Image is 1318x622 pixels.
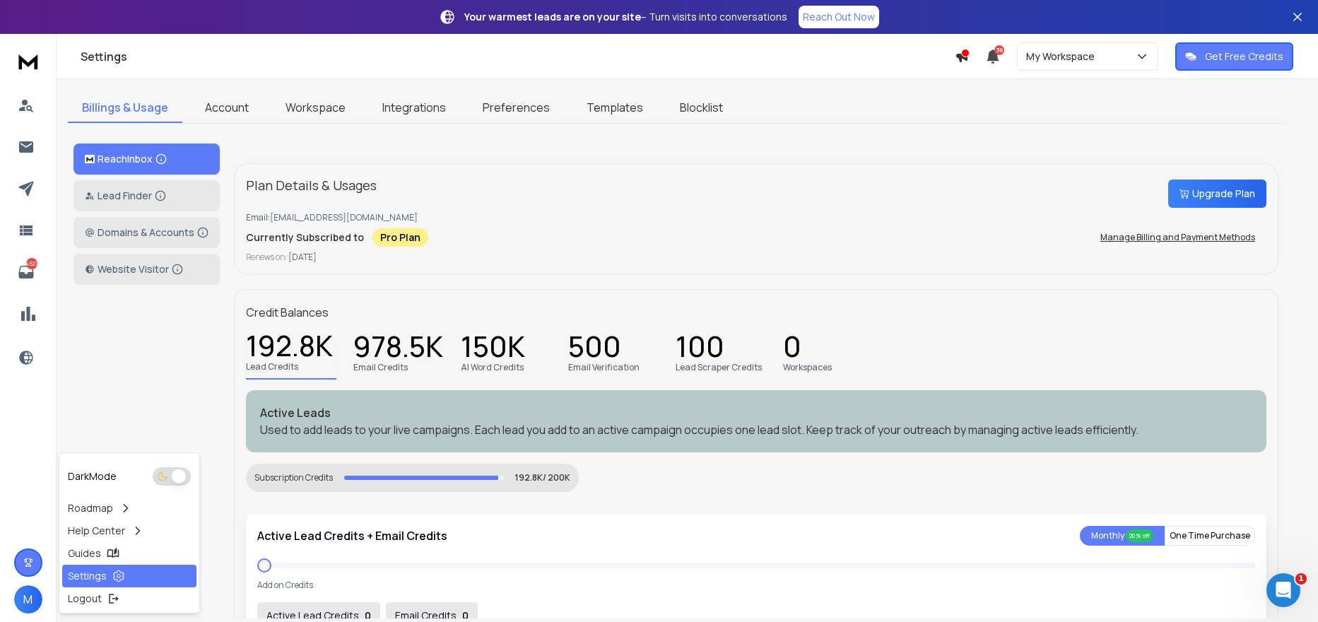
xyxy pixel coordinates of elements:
[568,362,640,373] p: Email Verification
[62,565,196,587] a: Settings
[666,93,737,123] a: Blocklist
[1126,529,1153,542] div: 20% off
[26,258,37,269] p: 4527
[372,228,428,247] div: Pro Plan
[246,252,1266,263] p: Renews on:
[353,339,443,359] p: 978.5K
[68,93,182,123] a: Billings & Usage
[515,472,570,483] p: 192.8K/ 200K
[1080,526,1165,546] button: Monthly 20% off
[803,10,875,24] p: Reach Out Now
[257,580,313,591] p: Add on Credits
[246,339,333,358] p: 192.8K
[12,258,40,286] a: 4527
[73,143,220,175] button: ReachInbox
[1175,42,1293,71] button: Get Free Credits
[73,254,220,285] button: Website Visitor
[68,569,107,583] p: Settings
[62,542,196,565] a: Guides
[1266,573,1300,607] iframe: Intercom live chat
[246,175,377,195] p: Plan Details & Usages
[676,339,724,359] p: 100
[246,230,364,245] p: Currently Subscribed to
[799,6,879,28] a: Reach Out Now
[464,10,787,24] p: – Turn visits into conversations
[1168,180,1266,208] button: Upgrade Plan
[994,45,1004,55] span: 36
[353,362,408,373] p: Email Credits
[469,93,564,123] a: Preferences
[246,212,1266,223] p: Email: [EMAIL_ADDRESS][DOMAIN_NAME]
[191,93,263,123] a: Account
[568,339,621,359] p: 500
[783,339,801,359] p: 0
[246,304,329,321] p: Credit Balances
[271,93,360,123] a: Workspace
[62,497,196,520] a: Roadmap
[461,362,524,373] p: AI Word Credits
[461,339,525,359] p: 150K
[1205,49,1283,64] p: Get Free Credits
[254,472,333,483] div: Subscription Credits
[85,155,95,164] img: logo
[246,361,298,372] p: Lead Credits
[1089,223,1266,252] button: Manage Billing and Payment Methods
[676,362,762,373] p: Lead Scraper Credits
[14,585,42,614] button: M
[572,93,657,123] a: Templates
[81,48,955,65] h1: Settings
[464,10,641,23] strong: Your warmest leads are on your site
[260,421,1252,438] p: Used to add leads to your live campaigns. Each lead you add to an active campaign occupies one le...
[1165,526,1255,546] button: One Time Purchase
[1100,232,1255,243] p: Manage Billing and Payment Methods
[288,251,317,263] span: [DATE]
[68,469,117,483] p: Dark Mode
[1026,49,1100,64] p: My Workspace
[62,520,196,542] a: Help Center
[1295,573,1307,585] span: 1
[260,404,1252,421] p: Active Leads
[68,501,113,515] p: Roadmap
[368,93,460,123] a: Integrations
[68,592,102,606] p: Logout
[73,180,220,211] button: Lead Finder
[68,524,125,538] p: Help Center
[783,362,832,373] p: Workspaces
[68,546,101,561] p: Guides
[257,527,447,544] p: Active Lead Credits + Email Credits
[14,48,42,74] img: logo
[73,217,220,248] button: Domains & Accounts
